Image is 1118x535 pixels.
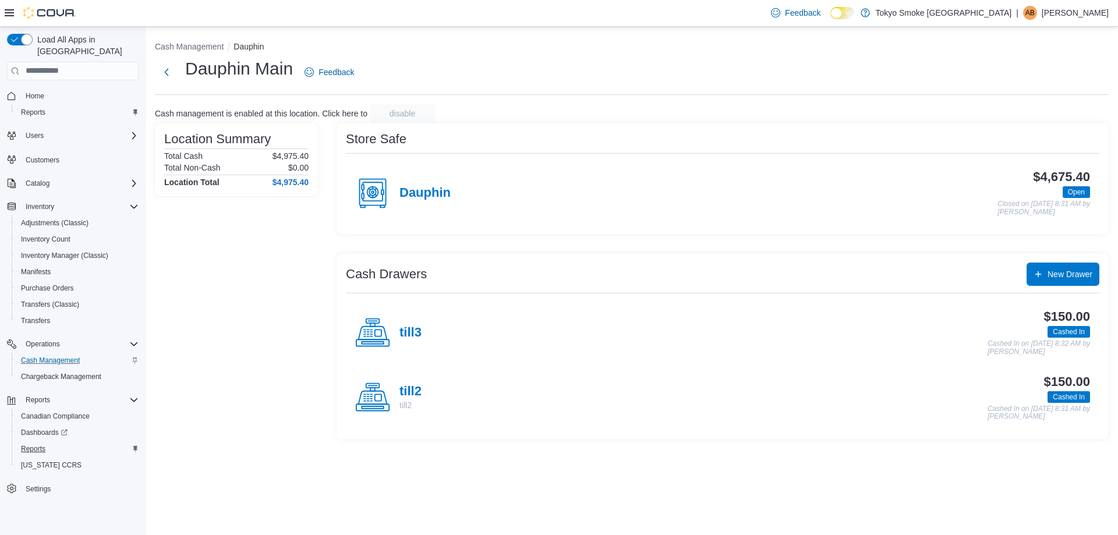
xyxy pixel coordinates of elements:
span: Inventory [26,202,54,211]
span: Inventory [21,200,139,214]
h3: $150.00 [1044,375,1090,389]
h3: $4,675.40 [1033,170,1090,184]
span: Users [26,131,44,140]
a: Dashboards [16,426,72,440]
a: Purchase Orders [16,281,79,295]
span: Manifests [16,265,139,279]
span: Purchase Orders [16,281,139,295]
span: Operations [26,339,60,349]
span: Canadian Compliance [21,412,90,421]
a: Reports [16,442,50,456]
button: Settings [2,480,143,497]
button: Reports [12,441,143,457]
span: Canadian Compliance [16,409,139,423]
button: Manifests [12,264,143,280]
a: Transfers [16,314,55,328]
button: Inventory [21,200,59,214]
span: Inventory Count [21,235,70,244]
span: Cashed In [1048,326,1090,338]
span: Reports [21,444,45,453]
a: Reports [16,105,50,119]
span: New Drawer [1048,268,1092,280]
span: Reports [16,442,139,456]
a: Dashboards [12,424,143,441]
h3: $150.00 [1044,310,1090,324]
span: Settings [26,484,51,494]
span: Catalog [26,179,49,188]
a: Cash Management [16,353,84,367]
button: Operations [21,337,65,351]
span: Chargeback Management [16,370,139,384]
button: Transfers [12,313,143,329]
h4: Dauphin [399,186,451,201]
button: Operations [2,336,143,352]
a: Settings [21,482,55,496]
span: Inventory Manager (Classic) [16,249,139,263]
a: Adjustments (Classic) [16,216,93,230]
span: Open [1063,186,1090,198]
h6: Total Non-Cash [164,163,221,172]
p: Cashed In on [DATE] 8:31 AM by [PERSON_NAME] [988,405,1090,421]
button: Next [155,61,178,84]
button: New Drawer [1027,263,1099,286]
button: Adjustments (Classic) [12,215,143,231]
span: Washington CCRS [16,458,139,472]
span: Cashed In [1048,391,1090,403]
span: Cashed In [1053,327,1085,337]
a: Chargeback Management [16,370,106,384]
span: Transfers (Classic) [21,300,79,309]
p: [PERSON_NAME] [1042,6,1109,20]
input: Dark Mode [830,7,855,19]
p: till2 [399,399,422,411]
button: Transfers (Classic) [12,296,143,313]
button: [US_STATE] CCRS [12,457,143,473]
span: Cashed In [1053,392,1085,402]
span: Home [21,88,139,103]
a: Transfers (Classic) [16,297,84,311]
span: disable [390,108,415,119]
span: Cash Management [21,356,80,365]
span: Home [26,91,44,101]
span: Customers [26,155,59,165]
button: Chargeback Management [12,369,143,385]
button: Customers [2,151,143,168]
h4: till3 [399,325,422,341]
h1: Dauphin Main [185,57,293,80]
button: Inventory [2,199,143,215]
h3: Cash Drawers [346,267,427,281]
span: Cash Management [16,353,139,367]
span: Transfers (Classic) [16,297,139,311]
span: Transfers [21,316,50,325]
nav: An example of EuiBreadcrumbs [155,41,1109,55]
span: Catalog [21,176,139,190]
nav: Complex example [7,83,139,527]
div: Allison Beauchamp [1023,6,1037,20]
a: Manifests [16,265,55,279]
button: Users [2,127,143,144]
button: Catalog [21,176,54,190]
span: Purchase Orders [21,284,74,293]
span: Settings [21,481,139,496]
span: Dashboards [16,426,139,440]
h4: till2 [399,384,422,399]
p: Closed on [DATE] 8:31 AM by [PERSON_NAME] [997,200,1090,216]
button: Cash Management [155,42,224,51]
span: [US_STATE] CCRS [21,460,82,470]
a: Inventory Manager (Classic) [16,249,113,263]
button: Reports [2,392,143,408]
button: Inventory Manager (Classic) [12,247,143,264]
button: Reports [12,104,143,121]
h6: Total Cash [164,151,203,161]
button: Home [2,87,143,104]
p: Tokyo Smoke [GEOGRAPHIC_DATA] [876,6,1012,20]
h3: Store Safe [346,132,406,146]
span: Feedback [319,66,354,78]
span: Reports [21,393,139,407]
span: Reports [21,108,45,117]
span: Adjustments (Classic) [21,218,89,228]
button: Purchase Orders [12,280,143,296]
span: Dashboards [21,428,68,437]
p: Cash management is enabled at this location. Click here to [155,109,367,118]
h3: Location Summary [164,132,271,146]
span: Adjustments (Classic) [16,216,139,230]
